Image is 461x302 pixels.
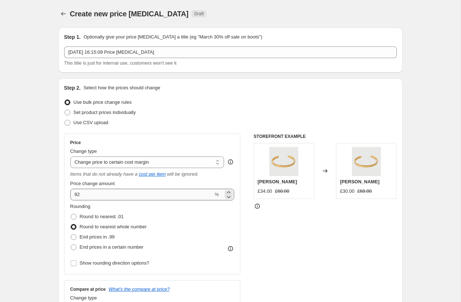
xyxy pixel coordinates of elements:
[80,244,144,250] span: End prices in a certain number
[74,110,136,115] span: Set product prices individually
[70,171,138,177] i: Items that do not already have a
[70,148,97,154] span: Change type
[352,147,381,176] img: LunaPearlNecklace_34_80x.jpg
[74,120,108,125] span: Use CSV upload
[70,204,91,209] span: Rounding
[70,295,97,301] span: Change type
[80,234,115,240] span: End prices in .99
[83,33,262,41] p: Optionally give your price [MEDICAL_DATA] a title (eg "March 30% off sale on boots")
[167,171,199,177] i: will be ignored.
[70,286,106,292] h3: Compare at price
[340,179,379,184] span: [PERSON_NAME]
[70,181,115,186] span: Price change amount
[80,214,124,219] span: Round to nearest .01
[64,60,176,66] span: This title is just for internal use, customers won't see it
[80,224,147,229] span: Round to nearest whole number
[70,140,81,146] h3: Price
[258,179,297,184] span: [PERSON_NAME]
[64,33,81,41] h2: Step 1.
[64,84,81,91] h2: Step 2.
[83,84,160,91] p: Select how the prices should change
[74,99,132,105] span: Use bulk price change rules
[275,188,290,194] span: £68.00
[58,9,68,19] button: Price change jobs
[70,10,189,18] span: Create new price [MEDICAL_DATA]
[64,46,397,58] input: 30% off holiday sale
[109,286,170,292] button: What's the compare at price?
[215,192,219,197] span: %
[357,188,372,194] span: £68.00
[70,189,213,200] input: 50
[340,188,354,194] span: £30.00
[269,147,298,176] img: LunaPearlNecklace_34_80x.jpg
[254,134,397,139] h6: STOREFRONT EXAMPLE
[227,158,234,166] div: help
[80,260,149,266] span: Show rounding direction options?
[139,171,166,177] a: cost per item
[258,188,272,194] span: £34.00
[194,11,204,17] span: Draft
